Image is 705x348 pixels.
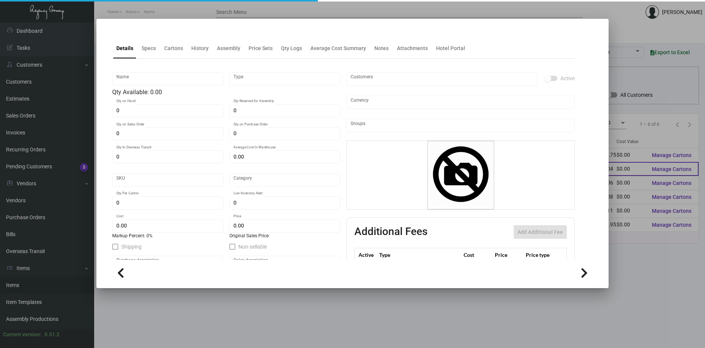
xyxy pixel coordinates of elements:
input: Add new.. [351,76,534,82]
div: Average Cost Summary [310,44,366,52]
div: Current version: [3,331,41,339]
div: Assembly [217,44,240,52]
div: Cartons [164,44,183,52]
button: Add Additional Fee [514,225,567,239]
div: Notes [374,44,389,52]
div: 0.51.2 [44,331,60,339]
th: Price [493,248,524,261]
th: Price type [524,248,558,261]
input: Add new.. [351,122,571,128]
span: Non-sellable [238,242,267,251]
div: Qty Available: 0.00 [112,88,340,97]
span: Add Additional Fee [517,229,563,235]
div: Specs [142,44,156,52]
div: Price Sets [249,44,273,52]
span: Active [560,74,575,83]
th: Cost [462,248,493,261]
div: Details [116,44,133,52]
div: Attachments [397,44,428,52]
th: Active [355,248,378,261]
span: Shipping [121,242,142,251]
th: Type [377,248,462,261]
div: Hotel Portal [436,44,465,52]
div: Qty Logs [281,44,302,52]
h2: Additional Fees [354,225,427,239]
div: History [191,44,209,52]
